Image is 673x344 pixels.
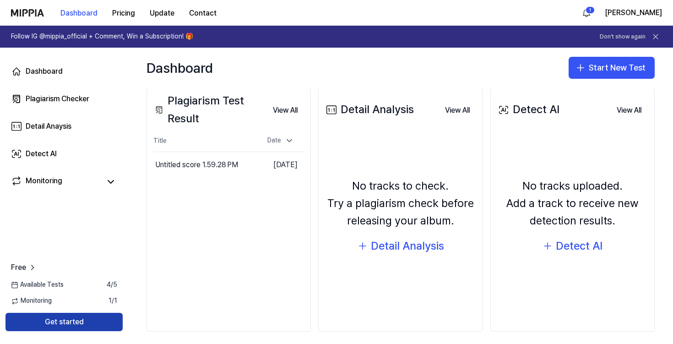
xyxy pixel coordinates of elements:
button: [PERSON_NAME] [605,7,662,18]
button: 알림1 [579,5,594,20]
a: Update [142,0,182,26]
span: 4 / 5 [107,280,117,289]
div: Dashboard [26,66,63,77]
a: View All [438,100,477,120]
a: Detail Anaysis [5,115,123,137]
div: Detect AI [26,148,57,159]
button: Don't show again [600,33,646,41]
button: Dashboard [53,4,105,22]
div: Plagiarism Test Result [152,92,266,127]
div: Detect AI [496,101,559,118]
button: View All [266,101,305,120]
a: View All [266,100,305,120]
a: Detect AI [5,143,123,165]
a: Plagiarism Checker [5,88,123,110]
div: Plagiarism Checker [26,93,89,104]
div: Dashboard [147,57,213,79]
button: View All [609,101,649,120]
div: 1 [586,6,595,14]
div: Detail Analysis [371,237,444,255]
h1: Follow IG @mippia_official + Comment, Win a Subscription! 🎁 [11,32,193,41]
div: Detect AI [556,237,602,255]
span: Available Tests [11,280,64,289]
button: Get started [5,313,123,331]
span: Monitoring [11,296,52,306]
th: Title [152,130,256,152]
span: 1 / 1 [109,296,117,306]
div: Monitoring [26,175,62,188]
div: Detail Anaysis [26,121,71,132]
button: Detect AI [542,237,602,255]
button: View All [438,101,477,120]
img: logo [11,9,44,16]
span: Free [11,262,26,273]
a: View All [609,100,649,120]
div: No tracks uploaded. Add a track to receive new detection results. [496,177,649,230]
button: Start New Test [569,57,655,79]
div: No tracks to check. Try a plagiarism check before releasing your album. [324,177,477,230]
td: [DATE] [256,152,305,178]
img: 알림 [581,7,592,18]
div: Date [264,133,298,148]
button: Pricing [105,4,142,22]
div: Untitled score 1.59.28 PM [155,159,238,170]
a: Monitoring [11,175,101,188]
a: Free [11,262,37,273]
a: Dashboard [5,60,123,82]
button: Contact [182,4,224,22]
button: Detail Analysis [357,237,444,255]
button: Update [142,4,182,22]
div: Detail Analysis [324,101,414,118]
